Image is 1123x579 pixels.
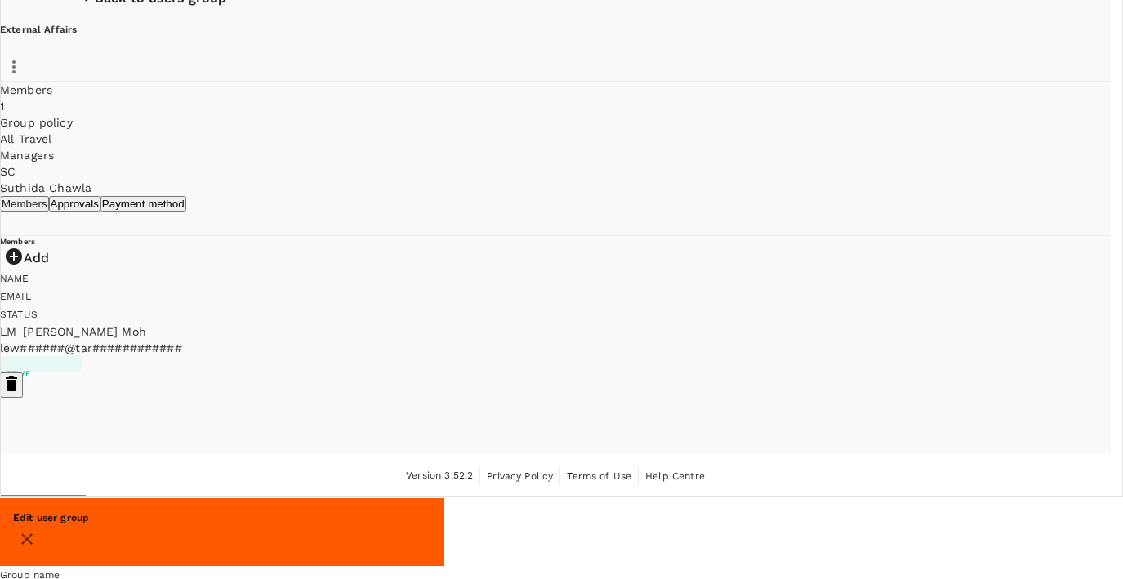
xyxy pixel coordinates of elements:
[49,196,100,212] button: Approvals
[13,525,41,553] button: close
[567,470,631,482] span: Terms of Use
[24,248,49,268] p: Add
[13,511,89,525] div: Edit user group
[100,196,186,212] button: Payment method
[645,470,705,482] span: Help Centre
[487,470,553,482] span: Privacy Policy
[23,323,146,340] p: [PERSON_NAME] Moh
[406,468,473,484] span: Version 3.52.2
